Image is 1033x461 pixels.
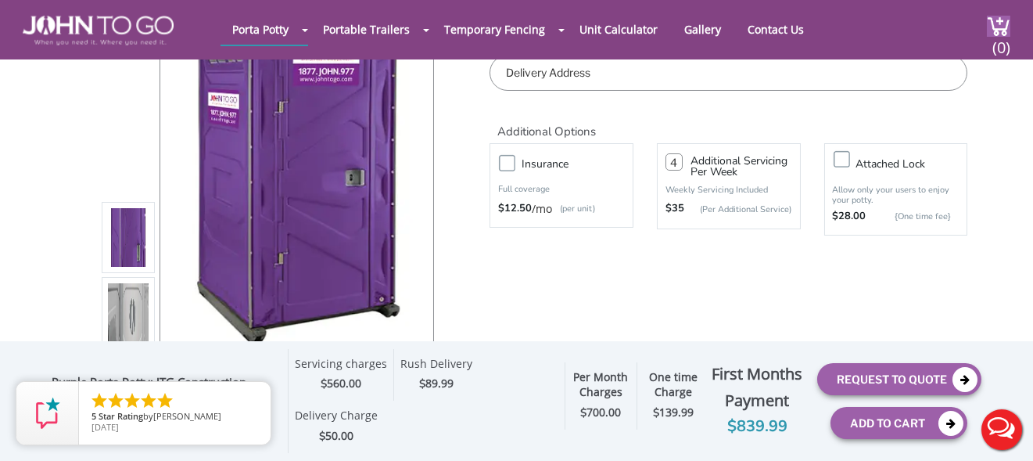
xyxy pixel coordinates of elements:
strong: $ [653,405,694,420]
span: 89.99 [425,376,454,391]
h2: Additional Options [490,106,967,140]
div: First Months Payment [709,361,805,414]
span: (0) [992,24,1011,58]
p: Allow only your users to enjoy your potty. [833,185,959,205]
h3: Additional Servicing Per Week [690,156,792,178]
span: 700.00 [586,405,621,420]
div: Delivery Charge [295,409,378,427]
img: JOHN to go [23,16,174,45]
strong: $35 [665,201,684,217]
strong: $12.50 [498,201,532,217]
strong: $ [580,405,621,420]
div: Rush Delivery [400,357,472,376]
h3: Insurance [522,154,640,174]
div: $ [400,375,472,393]
span: 139.99 [659,405,694,420]
a: Contact Us [736,14,816,45]
button: Add To Cart [830,407,967,439]
h3: Attached lock [856,154,975,174]
a: Portable Trailers [311,14,421,45]
div: $ [295,375,387,393]
span: [DATE] [91,421,119,433]
span: 5 [91,410,96,422]
span: [PERSON_NAME] [153,410,221,422]
span: 560.00 [327,376,361,391]
p: (per unit) [552,201,595,217]
div: Purple Porta Potty: JTG Construction Unit [52,375,280,411]
p: (Per Additional Service) [684,203,792,215]
li:  [139,391,158,410]
a: Temporary Fencing [432,14,557,45]
img: Product [108,56,149,424]
span: Star Rating [99,410,143,422]
strong: One time Charge [649,369,698,399]
li:  [156,391,174,410]
p: Weekly Servicing Included [665,184,792,196]
a: Porta Potty [221,14,300,45]
div: Servicing charges [295,357,387,376]
p: {One time fee} [874,209,952,225]
li:  [90,391,109,410]
button: Live Chat [970,398,1033,461]
strong: $28.00 [833,209,866,225]
strong: Per Month Charges [573,369,628,399]
input: 0 [665,153,683,171]
img: cart a [987,16,1010,37]
div: $ [295,427,378,445]
span: 50.00 [325,428,353,443]
input: Delivery Address [490,55,967,91]
div: $839.99 [709,414,805,439]
span: by [91,412,258,423]
li:  [123,391,142,410]
a: Unit Calculator [568,14,669,45]
p: Full coverage [498,182,625,197]
img: Review Rating [32,398,63,429]
a: Gallery [673,14,733,45]
div: /mo [498,201,625,217]
li:  [106,391,125,410]
button: Request To Quote [817,363,981,395]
